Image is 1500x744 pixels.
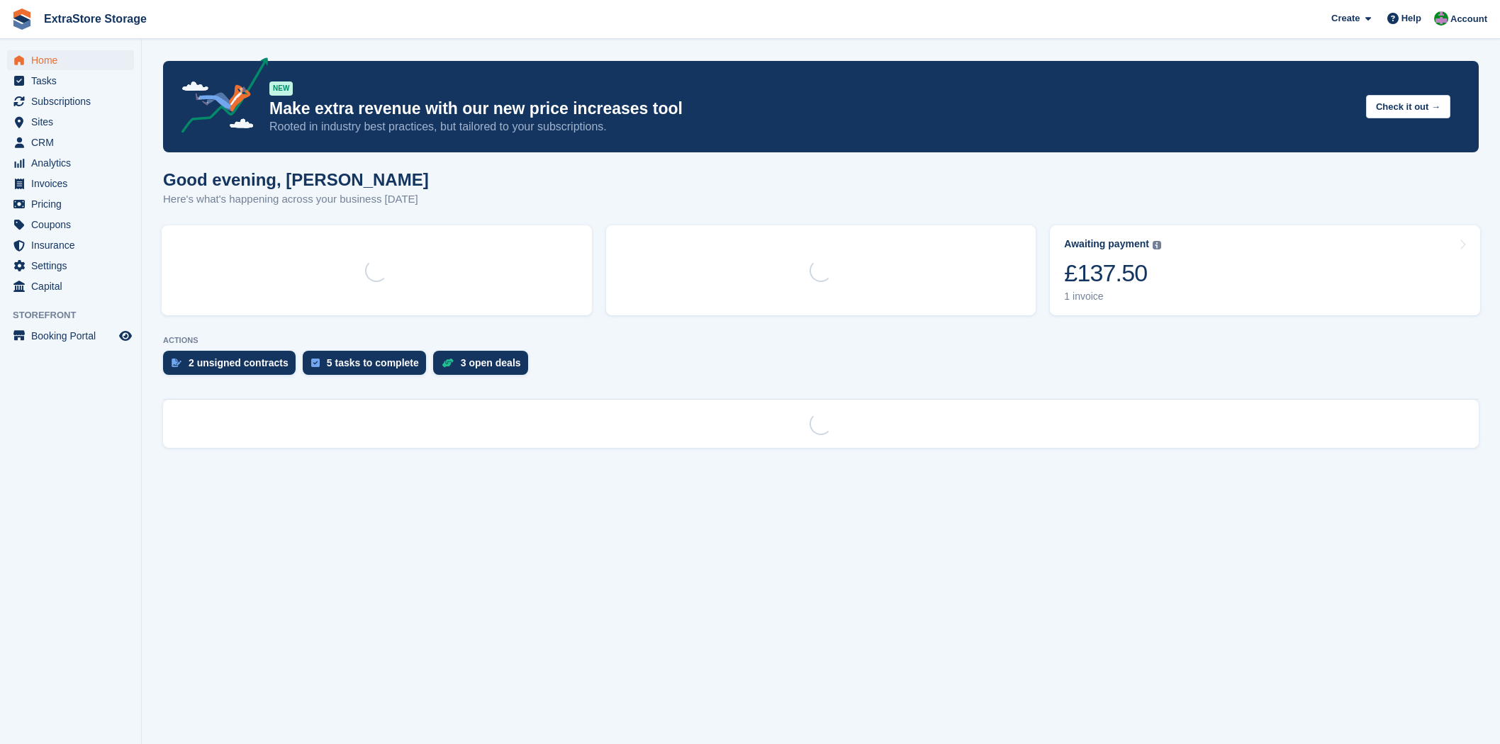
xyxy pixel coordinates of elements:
[31,194,116,214] span: Pricing
[7,215,134,235] a: menu
[172,359,181,367] img: contract_signature_icon-13c848040528278c33f63329250d36e43548de30e8caae1d1a13099fd9432cc5.svg
[1434,11,1448,26] img: Grant Daniel
[11,9,33,30] img: stora-icon-8386f47178a22dfd0bd8f6a31ec36ba5ce8667c1dd55bd0f319d3a0aa187defe.svg
[31,174,116,193] span: Invoices
[163,170,429,189] h1: Good evening, [PERSON_NAME]
[169,57,269,138] img: price-adjustments-announcement-icon-8257ccfd72463d97f412b2fc003d46551f7dbcb40ab6d574587a9cd5c0d94...
[1050,225,1480,315] a: Awaiting payment £137.50 1 invoice
[7,194,134,214] a: menu
[31,91,116,111] span: Subscriptions
[327,357,419,368] div: 5 tasks to complete
[189,357,289,368] div: 2 unsigned contracts
[7,50,134,70] a: menu
[31,235,116,255] span: Insurance
[1064,259,1161,288] div: £137.50
[7,71,134,91] a: menu
[31,133,116,152] span: CRM
[163,191,429,208] p: Here's what's happening across your business [DATE]
[31,71,116,91] span: Tasks
[7,91,134,111] a: menu
[31,215,116,235] span: Coupons
[31,256,116,276] span: Settings
[7,256,134,276] a: menu
[7,276,134,296] a: menu
[1064,291,1161,303] div: 1 invoice
[303,351,433,382] a: 5 tasks to complete
[269,81,293,96] div: NEW
[7,153,134,173] a: menu
[442,358,454,368] img: deal-1b604bf984904fb50ccaf53a9ad4b4a5d6e5aea283cecdc64d6e3604feb123c2.svg
[311,359,320,367] img: task-75834270c22a3079a89374b754ae025e5fb1db73e45f91037f5363f120a921f8.svg
[117,327,134,344] a: Preview store
[7,235,134,255] a: menu
[433,351,535,382] a: 3 open deals
[163,336,1479,345] p: ACTIONS
[31,112,116,132] span: Sites
[1450,12,1487,26] span: Account
[31,153,116,173] span: Analytics
[7,133,134,152] a: menu
[31,276,116,296] span: Capital
[13,308,141,322] span: Storefront
[7,174,134,193] a: menu
[1401,11,1421,26] span: Help
[7,326,134,346] a: menu
[269,119,1355,135] p: Rooted in industry best practices, but tailored to your subscriptions.
[1331,11,1360,26] span: Create
[269,98,1355,119] p: Make extra revenue with our new price increases tool
[31,50,116,70] span: Home
[1064,238,1149,250] div: Awaiting payment
[38,7,152,30] a: ExtraStore Storage
[1153,241,1161,249] img: icon-info-grey-7440780725fd019a000dd9b08b2336e03edf1995a4989e88bcd33f0948082b44.svg
[7,112,134,132] a: menu
[31,326,116,346] span: Booking Portal
[461,357,521,368] div: 3 open deals
[1366,95,1450,118] button: Check it out →
[163,351,303,382] a: 2 unsigned contracts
